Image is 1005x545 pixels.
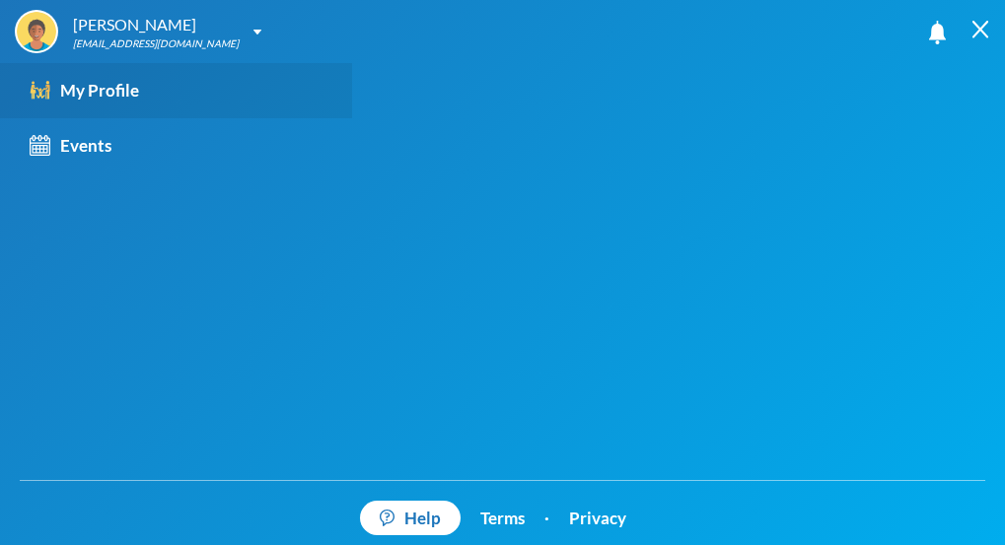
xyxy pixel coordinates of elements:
[30,78,139,103] div: My Profile
[73,13,239,36] div: [PERSON_NAME]
[73,36,239,51] div: [EMAIL_ADDRESS][DOMAIN_NAME]
[569,506,626,531] a: Privacy
[30,133,111,159] div: Events
[360,501,461,536] a: Help
[480,506,525,531] a: Terms
[544,506,549,531] div: ·
[17,12,56,51] img: STUDENT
